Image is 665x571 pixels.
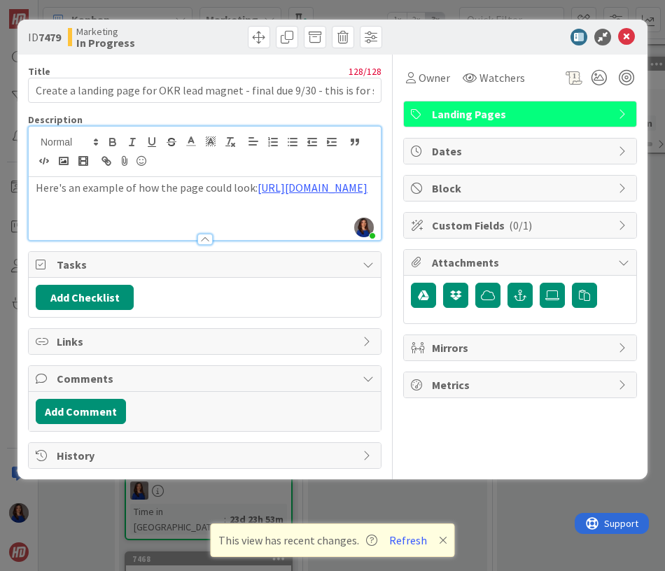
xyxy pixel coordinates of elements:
input: type card name here... [28,78,381,103]
span: Marketing [76,26,135,37]
span: Description [28,113,83,126]
span: Links [57,333,356,350]
span: History [57,447,356,464]
img: jZm2DcrfbFpXbNClxeH6BBYa40Taeo4r.png [354,218,374,237]
span: Support [29,2,64,19]
span: Custom Fields [432,217,611,234]
span: Watchers [479,69,525,86]
span: Tasks [57,256,356,273]
b: In Progress [76,37,135,48]
span: Owner [419,69,450,86]
span: ( 0/1 ) [509,218,532,232]
a: [URL][DOMAIN_NAME] [258,181,367,195]
span: Landing Pages [432,106,611,122]
p: Here's an example of how the page could look: [36,180,374,196]
span: ID [28,29,61,45]
b: 7479 [38,30,61,44]
span: Dates [432,143,611,160]
span: This view has recent changes. [218,532,377,549]
span: Comments [57,370,356,387]
span: Block [432,180,611,197]
div: 128 / 128 [55,65,381,78]
span: Metrics [432,376,611,393]
label: Title [28,65,50,78]
button: Refresh [384,531,432,549]
span: Mirrors [432,339,611,356]
button: Add Checklist [36,285,134,310]
span: Attachments [432,254,611,271]
button: Add Comment [36,399,126,424]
